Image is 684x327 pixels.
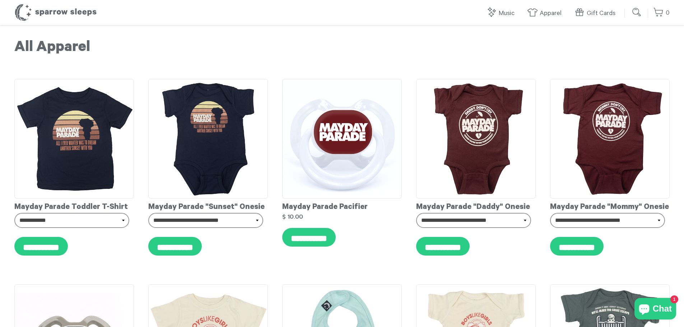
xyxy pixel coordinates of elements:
input: Submit [630,5,644,19]
a: Apparel [527,6,565,21]
h1: All Apparel [14,39,670,57]
img: MaydayParade-SunsetToddlerT-shirt_grande.png [14,79,134,198]
a: Gift Cards [574,6,619,21]
a: Music [486,6,518,21]
img: Mayday_Parade_-_Mommy_Onesie_grande.png [550,79,670,198]
div: Mayday Parade Pacifier [282,198,402,213]
img: MaydayParade-SunsetOnesie_grande.png [148,79,268,198]
img: Mayday_Parade_-_Daddy_Onesie_grande.png [416,79,536,198]
div: Mayday Parade "Sunset" Onesie [148,198,268,213]
div: Mayday Parade "Daddy" Onesie [416,198,536,213]
a: 0 [653,5,670,21]
h1: Sparrow Sleeps [14,4,97,22]
img: MaydayParadePacifierMockup_grande.png [282,79,402,198]
inbox-online-store-chat: Shopify online store chat [632,298,678,321]
div: Mayday Parade "Mommy" Onesie [550,198,670,213]
div: Mayday Parade Toddler T-Shirt [14,198,134,213]
strong: $ 10.00 [282,214,303,220]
